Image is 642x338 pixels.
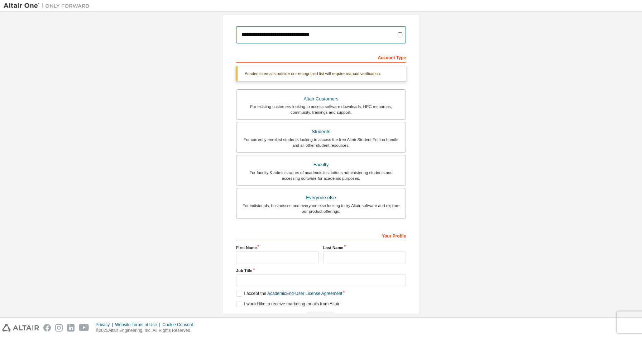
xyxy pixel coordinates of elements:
div: Cookie Consent [162,322,197,328]
div: For currently enrolled students looking to access the free Altair Student Edition bundle and all ... [241,137,401,148]
img: linkedin.svg [67,324,75,332]
div: For faculty & administrators of academic institutions administering students and accessing softwa... [241,170,401,181]
img: youtube.svg [79,324,89,332]
label: First Name [236,245,319,250]
a: Academic End-User License Agreement [267,291,342,296]
label: Last Name [323,245,406,250]
img: facebook.svg [43,324,51,332]
div: Faculty [241,160,401,170]
div: Altair Customers [241,94,401,104]
div: For individuals, businesses and everyone else looking to try Altair software and explore our prod... [241,203,401,214]
div: Your Profile [236,230,406,241]
div: Website Terms of Use [115,322,162,328]
div: Students [241,127,401,137]
div: Academic emails outside our recognised list will require manual verification. [236,66,406,81]
label: I accept the [236,291,342,297]
div: For existing customers looking to access software downloads, HPC resources, community, trainings ... [241,104,401,115]
img: instagram.svg [55,324,63,332]
img: altair_logo.svg [2,324,39,332]
img: Altair One [4,2,93,9]
p: © 2025 Altair Engineering, Inc. All Rights Reserved. [96,328,197,334]
label: Job Title [236,268,406,273]
label: I would like to receive marketing emails from Altair [236,301,339,307]
div: Privacy [96,322,115,328]
div: Please wait while checking email ... [236,311,406,322]
div: Account Type [236,51,406,63]
div: Everyone else [241,193,401,203]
